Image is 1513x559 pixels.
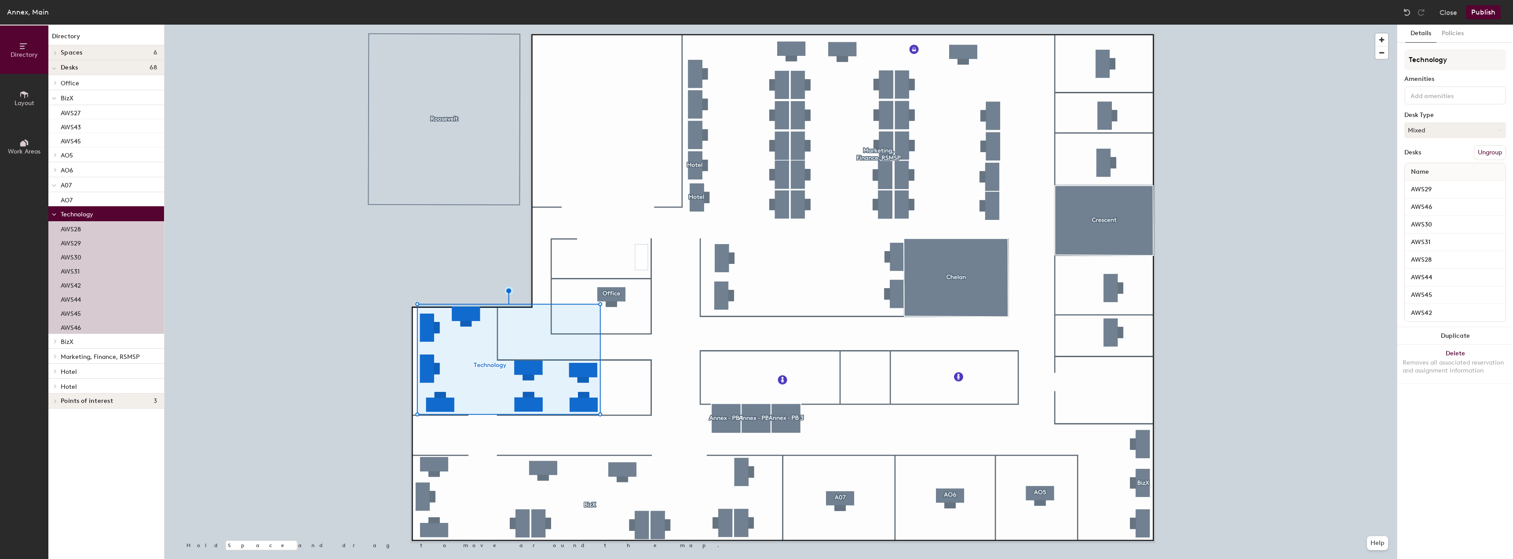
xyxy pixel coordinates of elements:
[1407,201,1504,213] input: Unnamed desk
[1405,25,1436,43] button: Details
[61,211,93,218] span: Technology
[61,95,73,102] span: BizX
[61,49,83,56] span: Spaces
[61,223,81,233] p: AWS28
[1404,122,1506,138] button: Mixed
[1407,271,1504,284] input: Unnamed desk
[61,167,73,174] span: AO6
[15,99,34,107] span: Layout
[61,121,81,131] p: AWS43
[61,251,81,261] p: AWS30
[61,398,113,405] span: Points of interest
[1403,359,1508,375] div: Removes all associated reservation and assignment information
[11,51,38,58] span: Directory
[61,152,73,159] span: AO5
[61,265,80,275] p: AWS31
[61,135,81,145] p: AWS45
[1440,5,1457,19] button: Close
[61,279,81,289] p: AWS42
[61,64,78,71] span: Desks
[48,32,164,45] h1: Directory
[1407,307,1504,319] input: Unnamed desk
[153,398,157,405] span: 3
[8,148,40,155] span: Work Areas
[1404,76,1506,83] div: Amenities
[150,64,157,71] span: 68
[61,182,72,189] span: A07
[1407,254,1504,266] input: Unnamed desk
[153,49,157,56] span: 6
[1404,149,1421,156] div: Desks
[61,322,81,332] p: AWS46
[1407,236,1504,248] input: Unnamed desk
[1409,90,1488,100] input: Add amenities
[61,80,79,87] span: Office
[61,338,73,346] span: BizX
[61,293,81,303] p: AWS44
[61,353,139,361] span: Marketing, Finance, RSMSP
[1436,25,1469,43] button: Policies
[1367,536,1388,550] button: Help
[1407,289,1504,301] input: Unnamed desk
[1466,5,1501,19] button: Publish
[1407,164,1433,180] span: Name
[7,7,49,18] div: Annex, Main
[1404,112,1506,119] div: Desk Type
[61,383,77,391] span: Hotel
[61,107,80,117] p: AWS27
[61,368,77,376] span: Hotel
[1407,219,1504,231] input: Unnamed desk
[61,194,73,204] p: AO7
[1397,327,1513,345] button: Duplicate
[1397,345,1513,384] button: DeleteRemoves all associated reservation and assignment information
[61,307,81,318] p: AWS45
[1403,8,1411,17] img: Undo
[1417,8,1425,17] img: Redo
[1407,183,1504,196] input: Unnamed desk
[61,237,81,247] p: AWS29
[1474,145,1506,160] button: Ungroup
